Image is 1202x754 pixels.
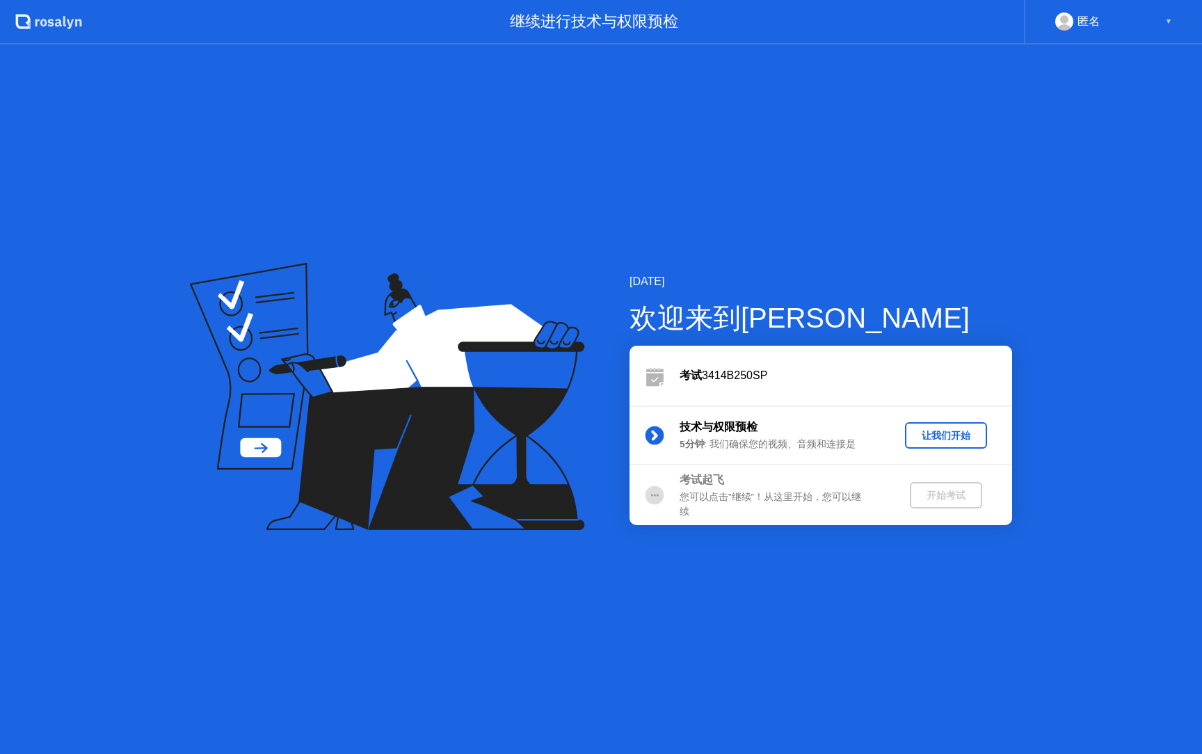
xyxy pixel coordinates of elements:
b: 5分钟 [680,439,705,449]
div: 开始考试 [915,489,977,502]
b: 考试 [680,369,702,381]
div: : 我们确保您的视频、音频和连接是 [680,438,880,451]
b: 技术与权限预检 [680,421,758,433]
div: 让我们开始 [911,429,981,442]
b: 考试起飞 [680,474,724,486]
button: 让我们开始 [905,422,987,449]
div: [DATE] [630,273,1012,290]
button: 开始考试 [910,482,982,508]
div: ▼ [1165,13,1172,31]
div: 欢迎来到[PERSON_NAME] [630,297,1012,339]
div: 您可以点击”继续”！从这里开始，您可以继续 [680,490,880,519]
div: 3414B250SP [680,367,1012,384]
div: 匿名 [1077,13,1100,31]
